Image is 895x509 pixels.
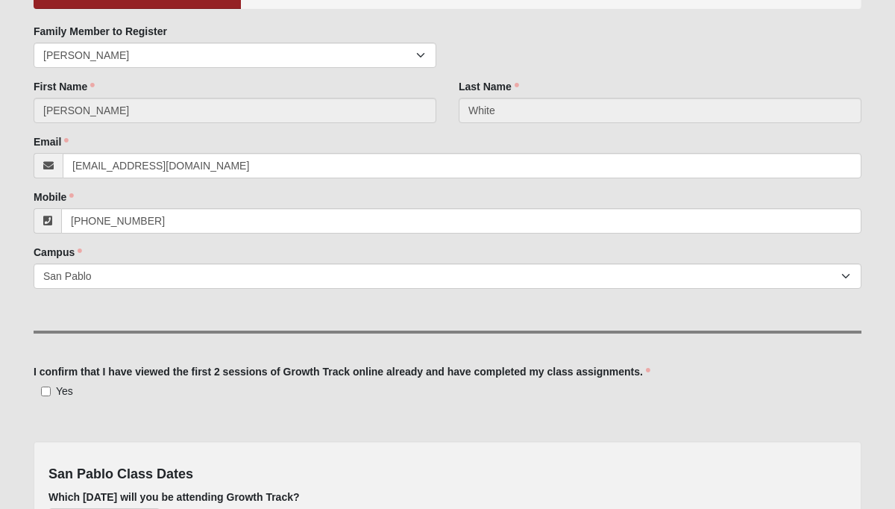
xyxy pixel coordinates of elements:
[34,364,650,379] label: I confirm that I have viewed the first 2 sessions of Growth Track online already and have complet...
[34,190,74,204] label: Mobile
[48,466,847,483] h4: San Pablo Class Dates
[34,24,167,39] label: Family Member to Register
[459,79,519,94] label: Last Name
[48,490,300,505] label: Which [DATE] will you be attending Growth Track?
[56,385,73,397] span: Yes
[34,245,82,260] label: Campus
[34,134,69,149] label: Email
[41,387,51,396] input: Yes
[34,79,95,94] label: First Name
